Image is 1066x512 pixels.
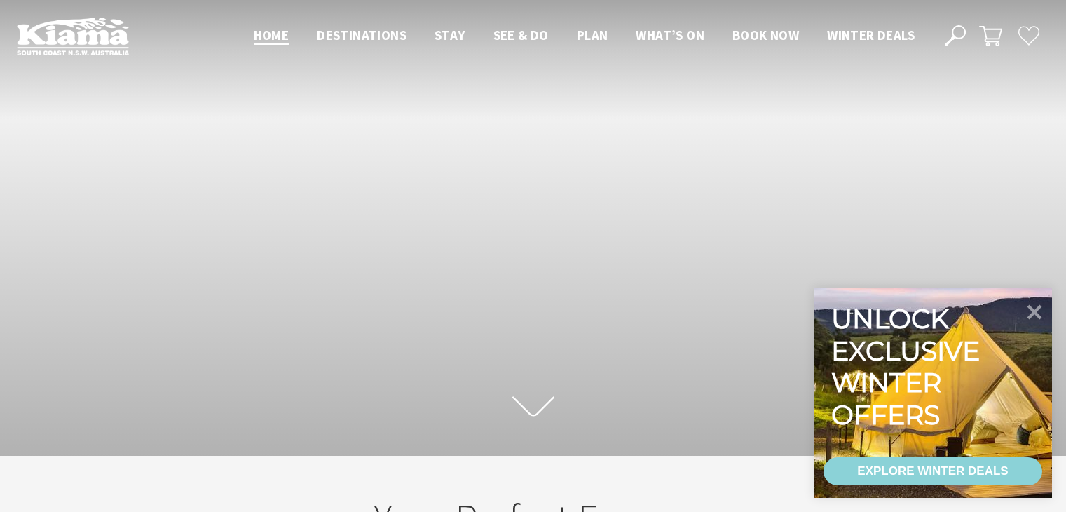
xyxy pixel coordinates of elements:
a: EXPLORE WINTER DEALS [824,457,1042,485]
span: Book now [732,27,799,43]
span: See & Do [493,27,549,43]
nav: Main Menu [240,25,929,48]
span: Stay [435,27,465,43]
span: Plan [577,27,608,43]
span: What’s On [636,27,704,43]
img: Kiama Logo [17,17,129,55]
div: EXPLORE WINTER DEALS [857,457,1008,485]
div: Unlock exclusive winter offers [831,303,986,431]
span: Home [254,27,289,43]
span: Destinations [317,27,406,43]
span: Winter Deals [827,27,915,43]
